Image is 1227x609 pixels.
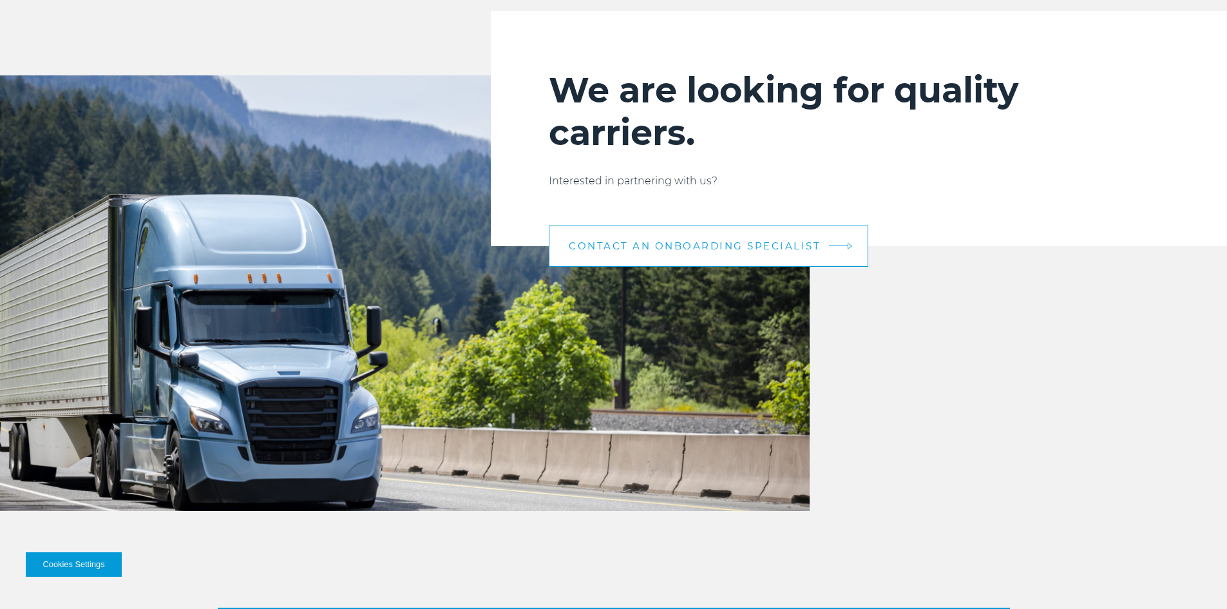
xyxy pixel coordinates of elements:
[549,226,868,267] a: CONTACT AN ONBOARDING SPECIALIST arrow arrow
[549,69,1169,154] h2: We are looking for quality carriers.
[549,173,1169,189] p: Interested in partnering with us?
[569,241,821,251] span: CONTACT AN ONBOARDING SPECIALIST
[26,552,122,577] button: Cookies Settings
[848,242,853,249] img: arrow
